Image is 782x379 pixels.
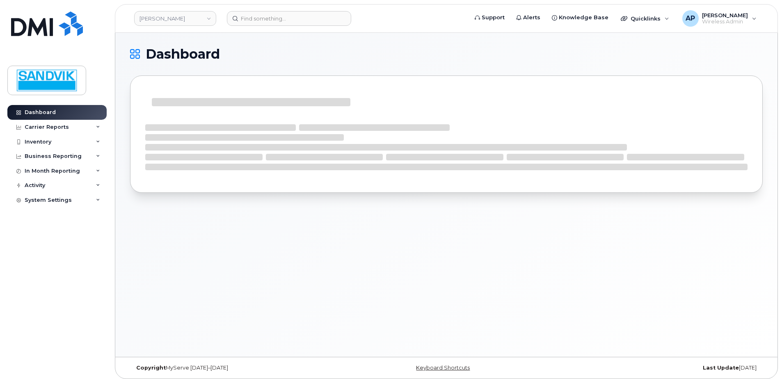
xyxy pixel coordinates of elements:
strong: Last Update [703,365,739,371]
a: Keyboard Shortcuts [416,365,470,371]
span: Dashboard [146,48,220,60]
div: MyServe [DATE]–[DATE] [130,365,341,371]
div: [DATE] [552,365,763,371]
strong: Copyright [136,365,166,371]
